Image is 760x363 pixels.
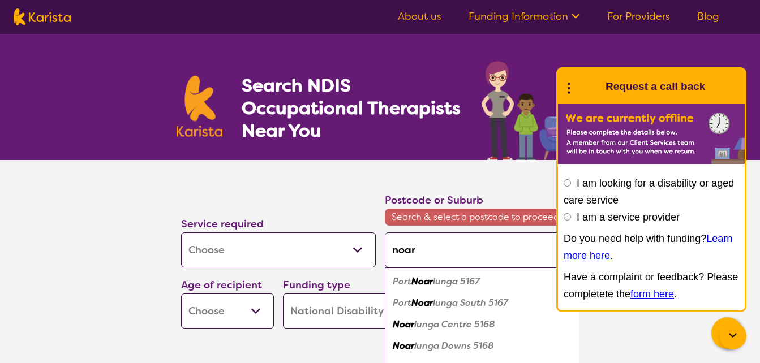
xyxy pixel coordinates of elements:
em: lunga 5167 [433,275,480,287]
img: Karista logo [177,76,223,137]
p: Have a complaint or feedback? Please completete the . [564,269,739,302]
div: Noarlunga Downs 5168 [390,335,574,357]
span: Search & select a postcode to proceed [385,209,579,226]
a: form here [630,288,674,300]
a: For Providers [607,10,670,23]
label: Age of recipient [181,278,262,292]
h1: Search NDIS Occupational Therapists Near You [242,74,462,142]
div: Port Noarlunga South 5167 [390,292,574,314]
em: lunga Centre 5168 [414,318,495,330]
em: Port [393,275,411,287]
img: Karista [576,75,599,98]
a: Funding Information [469,10,580,23]
input: Type [385,232,579,267]
em: lunga South 5167 [433,297,508,309]
a: Blog [697,10,719,23]
p: Do you need help with funding? . [564,230,739,264]
img: Karista offline chat form to request call back [558,104,745,164]
label: I am looking for a disability or aged care service [564,178,734,206]
label: Funding type [283,278,350,292]
img: occupational-therapy [482,61,584,160]
label: Postcode or Suburb [385,193,483,207]
em: Noar [393,340,414,352]
label: I am a service provider [577,211,680,223]
button: Channel Menu [711,317,743,349]
div: Port Noarlunga 5167 [390,271,574,292]
img: Karista logo [14,8,71,25]
h1: Request a call back [606,78,705,95]
em: Noar [411,297,433,309]
em: Noar [393,318,414,330]
em: Noar [411,275,433,287]
em: Port [393,297,411,309]
div: Noarlunga Centre 5168 [390,314,574,335]
label: Service required [181,217,264,231]
a: About us [398,10,441,23]
em: lunga Downs 5168 [414,340,494,352]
